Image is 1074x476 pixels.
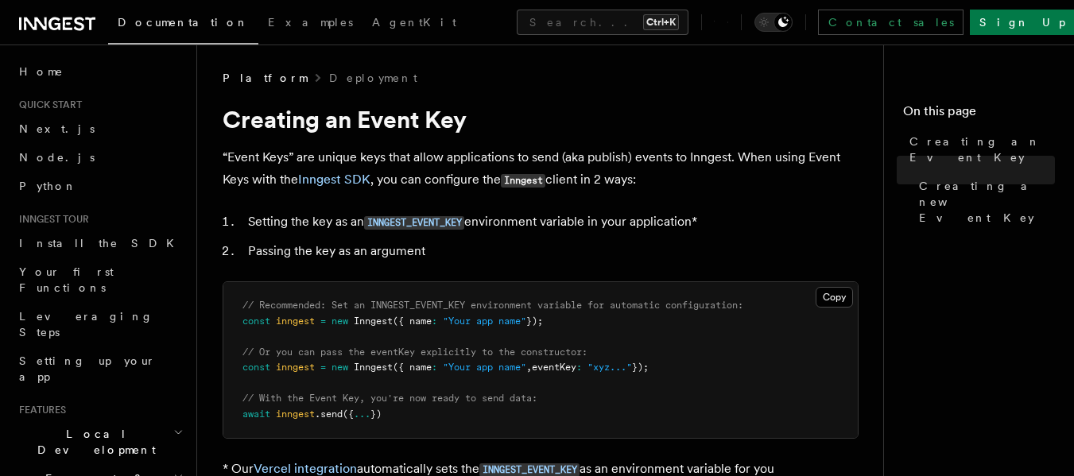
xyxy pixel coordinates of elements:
a: Install the SDK [13,229,187,257]
kbd: Ctrl+K [643,14,679,30]
span: Creating a new Event Key [919,178,1055,226]
a: INNGEST_EVENT_KEY [364,214,464,229]
span: "Your app name" [443,315,526,327]
span: : [432,362,437,373]
span: Setting up your app [19,354,156,383]
a: Vercel integration [254,461,357,476]
span: // Recommended: Set an INNGEST_EVENT_KEY environment variable for automatic configuration: [242,300,743,311]
span: Home [19,64,64,79]
span: }); [632,362,649,373]
h1: Creating an Event Key [223,105,859,134]
span: Creating an Event Key [909,134,1055,165]
span: const [242,362,270,373]
span: // With the Event Key, you're now ready to send data: [242,393,537,404]
span: = [320,315,326,327]
span: Your first Functions [19,265,114,294]
span: }); [526,315,543,327]
span: AgentKit [372,16,456,29]
a: Documentation [108,5,258,45]
span: new [332,362,348,373]
a: Examples [258,5,363,43]
span: Examples [268,16,353,29]
span: Next.js [19,122,95,135]
span: Install the SDK [19,237,184,250]
p: “Event Keys” are unique keys that allow applications to send (aka publish) events to Inngest. Whe... [223,146,859,192]
h4: On this page [903,102,1055,127]
span: inngest [276,408,315,420]
span: Inngest tour [13,213,89,226]
a: INNGEST_EVENT_KEY [479,461,580,476]
span: Features [13,404,66,416]
a: Deployment [329,70,417,86]
li: Setting the key as an environment variable in your application* [243,211,859,234]
span: ({ [343,408,354,420]
a: Creating an Event Key [903,127,1055,172]
span: inngest [276,315,315,327]
span: Python [19,180,77,192]
a: Next.js [13,114,187,143]
a: AgentKit [363,5,466,43]
a: Home [13,57,187,86]
a: Node.js [13,143,187,172]
a: Setting up your app [13,346,187,391]
span: Inngest [354,315,393,327]
span: Documentation [118,16,249,29]
span: new [332,315,348,327]
span: Quick start [13,99,82,111]
button: Local Development [13,420,187,464]
a: Inngest SDK [298,172,370,187]
span: "xyz..." [587,362,632,373]
span: ({ name [393,315,432,327]
code: Inngest [501,174,545,188]
span: : [432,315,437,327]
span: "Your app name" [443,362,526,373]
span: .send [315,408,343,420]
a: Your first Functions [13,257,187,302]
span: Local Development [13,426,173,458]
a: Contact sales [818,10,963,35]
span: await [242,408,270,420]
span: , [526,362,532,373]
span: }) [370,408,382,420]
a: Creating a new Event Key [913,172,1055,232]
span: = [320,362,326,373]
span: // Or you can pass the eventKey explicitly to the constructor: [242,346,587,358]
span: Node.js [19,151,95,164]
span: Inngest [354,362,393,373]
button: Search...Ctrl+K [517,10,688,35]
a: Python [13,172,187,200]
span: eventKey [532,362,576,373]
span: ... [354,408,370,420]
span: inngest [276,362,315,373]
span: Platform [223,70,307,86]
span: const [242,315,270,327]
span: : [576,362,582,373]
button: Toggle dark mode [754,13,793,32]
a: Leveraging Steps [13,302,187,346]
li: Passing the key as an argument [243,240,859,262]
button: Copy [816,287,853,308]
span: Leveraging Steps [19,310,153,339]
code: INNGEST_EVENT_KEY [364,216,464,230]
span: ({ name [393,362,432,373]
